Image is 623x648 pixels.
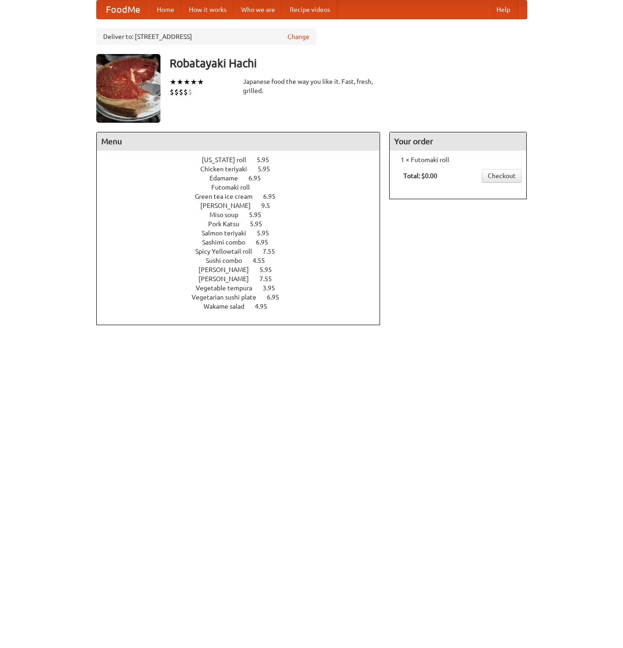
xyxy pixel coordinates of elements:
[176,77,183,87] li: ★
[489,0,518,19] a: Help
[96,28,316,45] div: Deliver to: [STREET_ADDRESS]
[243,77,380,95] div: Japanese food the way you like it. Fast, fresh, grilled.
[267,294,288,301] span: 6.95
[257,156,278,163] span: 5.95
[210,174,278,182] a: Edamame 6.95
[259,266,281,273] span: 5.95
[210,174,247,182] span: Edamame
[188,87,193,97] li: $
[263,193,285,200] span: 6.95
[211,184,259,191] span: Futomaki roll
[206,257,282,264] a: Sushi combo 4.55
[249,211,270,218] span: 5.95
[195,193,292,200] a: Green tea ice cream 6.95
[250,220,271,228] span: 5.95
[196,284,261,292] span: Vegetable tempura
[208,220,279,228] a: Pork Katsu 5.95
[261,202,279,209] span: 9.5
[211,184,276,191] a: Futomaki roll
[204,303,284,310] a: Wakame salad 4.95
[200,165,287,173] a: Chicken teriyaki 5.95
[263,284,284,292] span: 3.95
[170,77,176,87] li: ★
[97,0,149,19] a: FoodMe
[97,132,380,151] h4: Menu
[255,303,276,310] span: 4.95
[202,156,255,163] span: [US_STATE] roll
[195,248,292,255] a: Spicy Yellowtail roll 7.55
[192,294,296,301] a: Vegetarian sushi plate 6.95
[394,155,522,164] li: 1 × Futomaki roll
[210,211,278,218] a: Miso soup 5.95
[263,248,284,255] span: 7.55
[258,165,279,173] span: 5.95
[200,165,256,173] span: Chicken teriyaki
[202,239,254,246] span: Sashimi combo
[198,275,289,283] a: [PERSON_NAME] 7.55
[202,229,286,237] a: Salmon teriyaki 5.95
[182,0,234,19] a: How it works
[183,77,190,87] li: ★
[257,229,278,237] span: 5.95
[170,87,174,97] li: $
[259,275,281,283] span: 7.55
[206,257,251,264] span: Sushi combo
[197,77,204,87] li: ★
[234,0,282,19] a: Who we are
[170,54,527,72] h3: Robatayaki Hachi
[282,0,337,19] a: Recipe videos
[390,132,526,151] h4: Your order
[174,87,179,97] li: $
[179,87,183,97] li: $
[200,202,287,209] a: [PERSON_NAME] 9.5
[149,0,182,19] a: Home
[208,220,248,228] span: Pork Katsu
[204,303,254,310] span: Wakame salad
[403,172,437,180] b: Total: $0.00
[248,174,270,182] span: 6.95
[198,266,289,273] a: [PERSON_NAME] 5.95
[198,275,258,283] span: [PERSON_NAME]
[183,87,188,97] li: $
[202,229,255,237] span: Salmon teriyaki
[287,32,309,41] a: Change
[482,169,522,183] a: Checkout
[195,193,262,200] span: Green tea ice cream
[202,239,285,246] a: Sashimi combo 6.95
[198,266,258,273] span: [PERSON_NAME]
[195,248,261,255] span: Spicy Yellowtail roll
[96,54,160,123] img: angular.jpg
[202,156,286,163] a: [US_STATE] roll 5.95
[210,211,248,218] span: Miso soup
[196,284,292,292] a: Vegetable tempura 3.95
[200,202,260,209] span: [PERSON_NAME]
[256,239,277,246] span: 6.95
[192,294,265,301] span: Vegetarian sushi plate
[253,257,274,264] span: 4.55
[190,77,197,87] li: ★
